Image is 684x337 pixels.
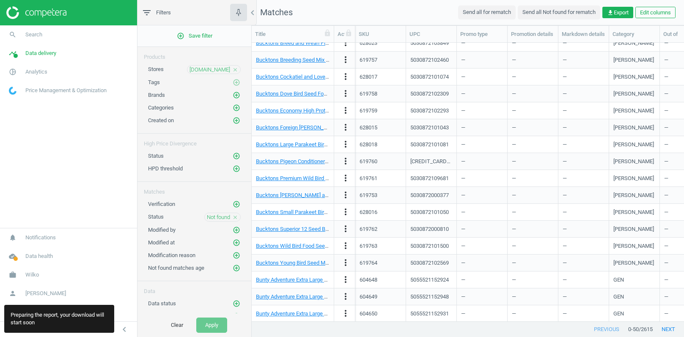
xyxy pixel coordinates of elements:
div: — [563,188,604,203]
i: add_circle_outline [233,300,240,307]
span: [DOMAIN_NAME] [190,66,230,74]
button: previous [585,322,628,337]
div: — [563,238,604,253]
i: chevron_left [247,8,258,18]
button: chevron_left [114,324,135,335]
div: 628017 [360,73,377,81]
div: UPC [409,30,453,38]
button: add_circle_outline [232,91,241,99]
button: more_vert [341,71,351,82]
i: more_vert [341,156,351,166]
div: 5030872101043 [410,124,449,132]
i: search [5,27,21,43]
div: 5055521152931 [410,310,449,318]
div: [PERSON_NAME] [613,259,654,267]
div: — [461,255,503,270]
i: more_vert [341,291,351,301]
i: headset_mic [5,304,21,320]
div: 5030872000810 [410,225,449,233]
div: [PERSON_NAME] [613,107,654,115]
i: more_vert [341,38,351,48]
a: Bucktons Breeding Seed Mix 20kg [256,57,338,63]
div: — [563,69,604,84]
div: — [461,120,503,135]
span: Search [25,31,42,38]
span: Notifications [25,234,56,241]
button: add_circle_outlineSave filter [137,27,251,44]
i: more_vert [341,173,351,183]
div: [PERSON_NAME] [613,225,654,233]
div: 628016 [360,208,377,216]
div: Preparing the report, your download will start soon [4,305,114,333]
span: / 2615 [639,326,653,333]
div: — [563,103,604,118]
button: more_vert [341,291,351,302]
button: Clear [162,318,192,333]
i: more_vert [341,139,351,149]
button: more_vert [341,38,351,49]
div: 628015 [360,124,377,132]
div: [PERSON_NAME] [613,90,654,98]
span: Modification reason [148,252,195,258]
a: Bucktons Pigeon Conditioner 20kg [256,158,338,164]
div: — [512,188,554,203]
span: Modified at [148,239,175,246]
a: Bucktons Wild Bird Food Seed Mix 20kg [256,243,351,249]
div: — [461,52,503,67]
i: add_circle_outline [233,252,240,259]
button: add_circle_outline [232,238,241,247]
i: close [232,214,238,220]
i: more_vert [341,88,351,99]
button: more_vert [341,258,351,269]
div: 5030872102569 [410,259,449,267]
div: 5030872102309 [410,90,449,98]
a: Bucktons Dove Bird Seed Food 20kg [256,90,343,97]
a: Bunty Adventure Extra Large Pink Harness [256,293,356,300]
img: wGWNvw8QSZomAAAAABJRU5ErkJggg== [9,87,16,95]
button: more_vert [341,156,351,167]
button: add_circle_outline [232,251,241,260]
i: pie_chart_outlined [5,64,21,80]
button: add_circle_outline [232,152,241,160]
div: [PERSON_NAME] [613,242,654,250]
i: add_circle_outline [177,32,184,40]
span: Save filter [177,32,212,40]
span: Data status [148,300,176,307]
i: cloud_done [5,248,21,264]
div: — [563,255,604,270]
div: 5030872109681 [410,175,449,182]
div: — [461,289,503,304]
div: — [563,205,604,219]
div: 628018 [360,141,377,148]
span: Data delivery [25,49,56,57]
div: — [512,238,554,253]
div: 604650 [360,310,377,318]
div: GEN [613,293,624,301]
i: more_vert [341,258,351,268]
div: 5055521152924 [410,276,449,284]
div: 619762 [360,225,377,233]
button: more_vert [341,274,351,285]
div: GEN [613,276,624,284]
span: Data health [25,252,53,260]
span: [PERSON_NAME] [25,290,66,297]
i: add_circle_outline [233,91,240,99]
button: add_circle_outline [232,299,241,308]
img: ajHJNr6hYgQAAAAASUVORK5CYII= [6,6,66,19]
button: get_appExport [602,7,633,19]
div: High Price Divergence [137,134,251,148]
div: [PERSON_NAME] [613,124,654,132]
a: Bucktons [PERSON_NAME] and Songbird Food 12.55kg [256,192,387,198]
i: add_circle_outline [233,117,240,124]
button: more_vert [341,122,351,133]
i: person [5,285,21,301]
button: next [653,322,684,337]
div: — [563,171,604,186]
div: 5030872101074 [410,73,449,81]
div: 628023 [360,39,377,47]
i: add_circle_outline [233,152,240,160]
div: [PERSON_NAME] [613,192,654,199]
div: — [461,205,503,219]
div: — [512,306,554,321]
div: [PERSON_NAME] [613,158,654,165]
